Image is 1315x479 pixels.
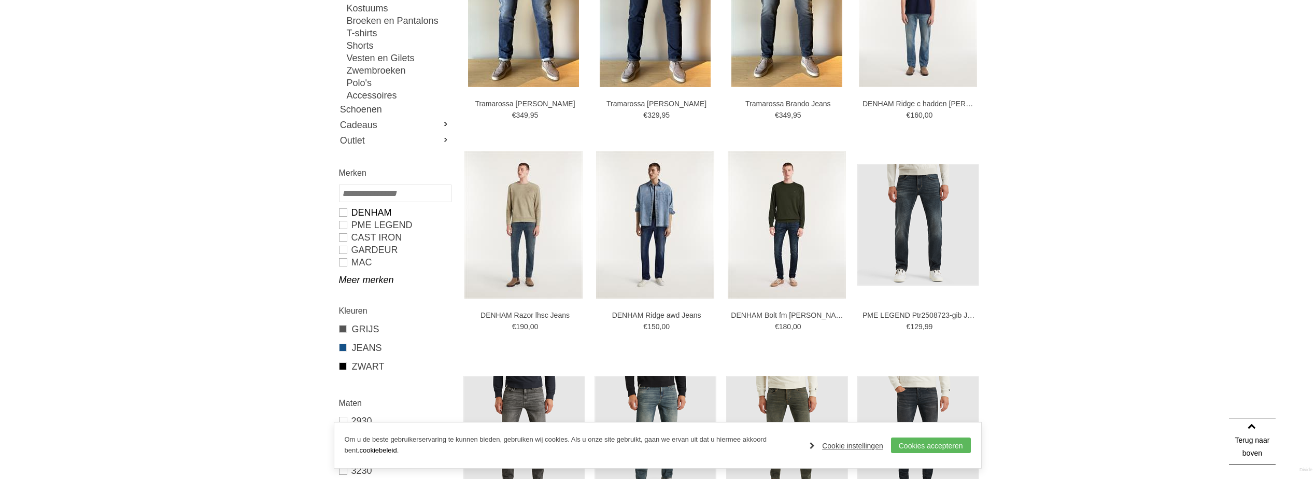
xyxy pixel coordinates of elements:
[516,111,528,119] span: 349
[339,415,450,427] a: 2930
[791,111,793,119] span: ,
[810,438,883,454] a: Cookie instellingen
[647,322,659,331] span: 150
[596,151,714,299] img: DENHAM Ridge awd Jeans
[339,360,450,373] a: ZWART
[779,111,791,119] span: 349
[862,311,977,320] a: PME LEGEND Ptr2508723-gib Jeans
[907,322,911,331] span: €
[647,111,659,119] span: 329
[659,111,661,119] span: ,
[339,219,450,231] a: PME LEGEND
[779,322,791,331] span: 180
[775,111,779,119] span: €
[339,464,450,477] a: 3230
[643,111,647,119] span: €
[528,111,530,119] span: ,
[857,164,979,286] img: PME LEGEND Ptr2508723-gib Jeans
[659,322,661,331] span: ,
[923,322,925,331] span: ,
[728,151,846,299] img: DENHAM Bolt fm jack Jeans
[907,111,911,119] span: €
[1229,418,1276,464] a: Terug naar boven
[339,397,450,410] h2: Maten
[347,52,450,64] a: Vesten en Gilets
[347,2,450,15] a: Kostuums
[339,244,450,256] a: GARDEUR
[468,311,582,320] a: DENHAM Razor lhsc Jeans
[339,133,450,148] a: Outlet
[516,322,528,331] span: 190
[661,111,670,119] span: 95
[731,311,845,320] a: DENHAM Bolt fm [PERSON_NAME]
[339,256,450,269] a: MAC
[347,89,450,102] a: Accessoires
[923,111,925,119] span: ,
[347,15,450,27] a: Broeken en Pantalons
[359,446,397,454] a: cookiebeleid
[464,151,583,299] img: DENHAM Razor lhsc Jeans
[600,99,714,108] a: Tramarossa [PERSON_NAME]
[339,231,450,244] a: CAST IRON
[643,322,647,331] span: €
[347,27,450,39] a: T-shirts
[339,341,450,355] a: JEANS
[793,322,801,331] span: 00
[793,111,801,119] span: 95
[347,64,450,77] a: Zwembroeken
[925,322,933,331] span: 99
[512,111,516,119] span: €
[925,111,933,119] span: 00
[528,322,530,331] span: ,
[600,311,714,320] a: DENHAM Ridge awd Jeans
[345,434,800,456] p: Om u de beste gebruikerservaring te kunnen bieden, gebruiken wij cookies. Als u onze site gebruik...
[1299,463,1312,476] a: Divide
[339,274,450,286] a: Meer merken
[339,102,450,117] a: Schoenen
[661,322,670,331] span: 00
[347,39,450,52] a: Shorts
[891,438,971,453] a: Cookies accepteren
[530,322,539,331] span: 00
[339,322,450,336] a: GRIJS
[339,166,450,179] h2: Merken
[339,206,450,219] a: DENHAM
[347,77,450,89] a: Polo's
[530,111,539,119] span: 95
[339,304,450,317] h2: Kleuren
[791,322,793,331] span: ,
[775,322,779,331] span: €
[339,117,450,133] a: Cadeaus
[910,322,922,331] span: 129
[862,99,977,108] a: DENHAM Ridge c hadden [PERSON_NAME]
[512,322,516,331] span: €
[731,99,845,108] a: Tramarossa Brando Jeans
[910,111,922,119] span: 160
[468,99,582,108] a: Tramarossa [PERSON_NAME]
